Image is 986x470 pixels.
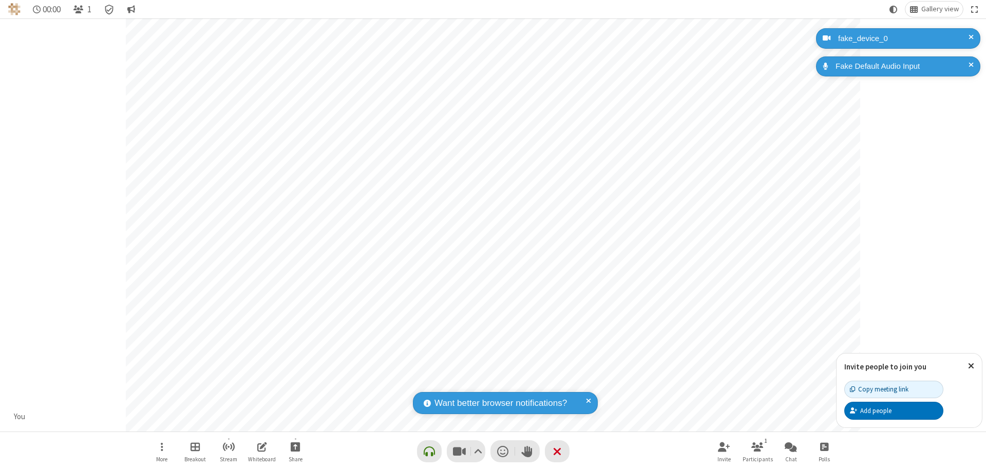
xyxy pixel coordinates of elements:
[515,440,540,462] button: Raise hand
[29,2,65,17] div: Timer
[8,3,21,15] img: QA Selenium DO NOT DELETE OR CHANGE
[43,5,61,14] span: 00:00
[471,440,485,462] button: Video setting
[447,440,485,462] button: Stop video (⌘+Shift+V)
[835,33,973,45] div: fake_device_0
[156,456,167,462] span: More
[213,437,244,466] button: Start streaming
[280,437,311,466] button: Start sharing
[967,2,982,17] button: Fullscreen
[844,402,943,419] button: Add people
[184,456,206,462] span: Breakout
[844,381,943,398] button: Copy meeting link
[146,437,177,466] button: Open menu
[545,440,570,462] button: End or leave meeting
[246,437,277,466] button: Open shared whiteboard
[921,5,959,13] span: Gallery view
[69,2,96,17] button: Open participant list
[743,456,773,462] span: Participants
[180,437,211,466] button: Manage Breakout Rooms
[742,437,773,466] button: Open participant list
[905,2,963,17] button: Change layout
[289,456,302,462] span: Share
[832,61,973,72] div: Fake Default Audio Input
[960,354,982,379] button: Close popover
[850,384,908,394] div: Copy meeting link
[434,397,567,410] span: Want better browser notifications?
[785,456,797,462] span: Chat
[417,440,442,462] button: Connect your audio
[775,437,806,466] button: Open chat
[220,456,237,462] span: Stream
[762,436,770,445] div: 1
[248,456,276,462] span: Whiteboard
[123,2,139,17] button: Conversation
[100,2,119,17] div: Meeting details Encryption enabled
[885,2,902,17] button: Using system theme
[844,362,926,371] label: Invite people to join you
[10,411,29,423] div: You
[809,437,840,466] button: Open poll
[87,5,91,14] span: 1
[819,456,830,462] span: Polls
[490,440,515,462] button: Send a reaction
[717,456,731,462] span: Invite
[709,437,739,466] button: Invite participants (⌘+Shift+I)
